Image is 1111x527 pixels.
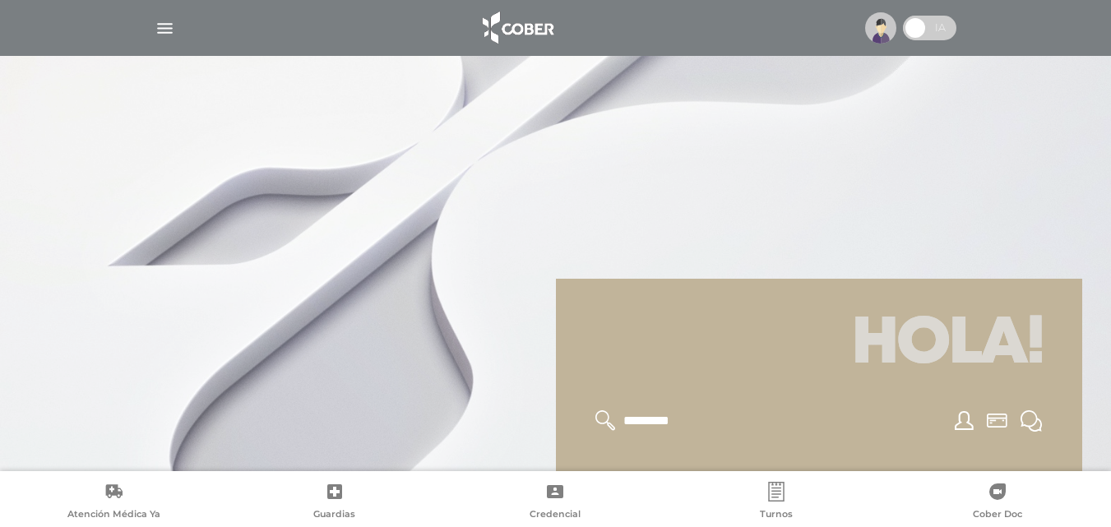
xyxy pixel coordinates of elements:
[865,12,896,44] img: profile-placeholder.svg
[67,508,160,523] span: Atención Médica Ya
[445,482,666,524] a: Credencial
[313,508,355,523] span: Guardias
[666,482,887,524] a: Turnos
[576,298,1062,391] h1: Hola!
[973,508,1022,523] span: Cober Doc
[474,8,560,48] img: logo_cober_home-white.png
[530,508,581,523] span: Credencial
[155,18,175,39] img: Cober_menu-lines-white.svg
[886,482,1108,524] a: Cober Doc
[3,482,225,524] a: Atención Médica Ya
[760,508,793,523] span: Turnos
[225,482,446,524] a: Guardias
